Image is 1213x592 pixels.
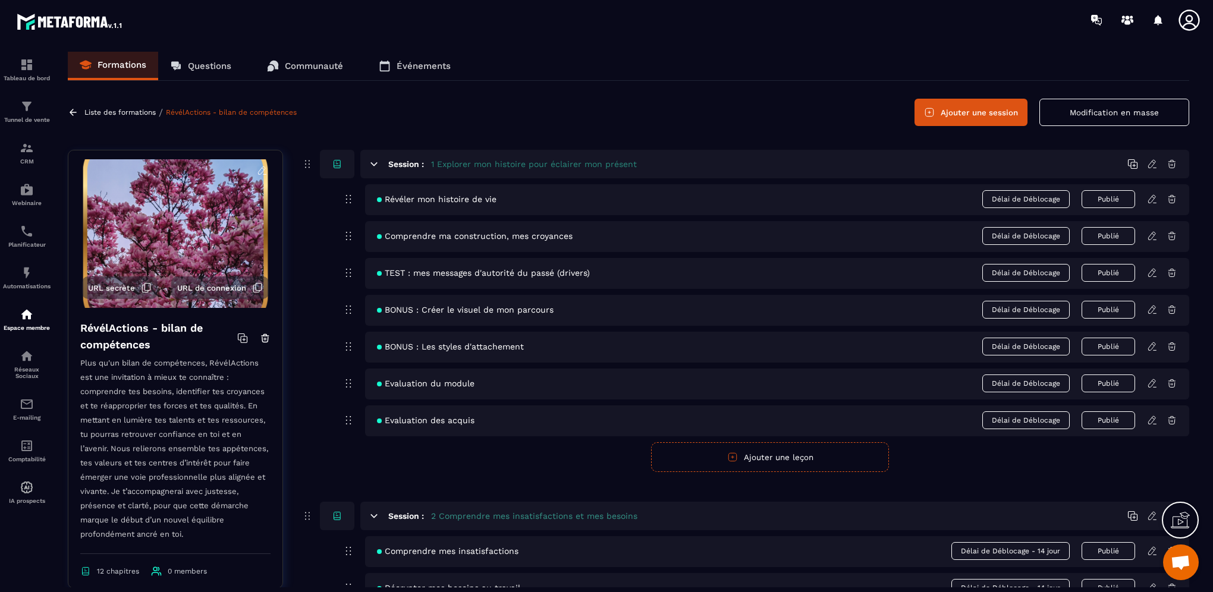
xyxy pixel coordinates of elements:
[1039,99,1189,126] button: Modification en masse
[20,266,34,280] img: automations
[1082,227,1135,245] button: Publié
[3,75,51,81] p: Tableau de bord
[77,159,274,308] img: background
[20,224,34,238] img: scheduler
[1082,338,1135,355] button: Publié
[3,340,51,388] a: social-networksocial-networkRéseaux Sociaux
[3,388,51,430] a: emailemailE-mailing
[3,298,51,340] a: automationsautomationsEspace membre
[3,497,51,504] p: IA prospects
[3,200,51,206] p: Webinaire
[3,116,51,123] p: Tunnel de vente
[177,284,246,292] span: URL de connexion
[982,264,1070,282] span: Délai de Déblocage
[285,61,343,71] p: Communauté
[80,356,271,554] p: Plus qu'un bilan de compétences, RévélActions est une invitation à mieux te connaître : comprendr...
[158,52,243,80] a: Questions
[82,276,158,299] button: URL secrète
[20,58,34,72] img: formation
[1082,411,1135,429] button: Publié
[166,108,297,116] a: RévélActions - bilan de compétences
[377,268,590,278] span: TEST : mes messages d'autorité du passé (drivers)
[3,366,51,379] p: Réseaux Sociaux
[20,349,34,363] img: social-network
[171,276,269,299] button: URL de connexion
[367,52,463,80] a: Événements
[20,397,34,411] img: email
[982,374,1070,392] span: Délai de Déblocage
[377,194,496,204] span: Révéler mon histoire de vie
[188,61,231,71] p: Questions
[88,284,135,292] span: URL secrète
[68,52,158,80] a: Formations
[377,415,474,425] span: Evaluation des acquis
[20,141,34,155] img: formation
[3,257,51,298] a: automationsautomationsAutomatisations
[3,158,51,165] p: CRM
[982,338,1070,355] span: Délai de Déblocage
[98,59,146,70] p: Formations
[982,227,1070,245] span: Délai de Déblocage
[982,190,1070,208] span: Délai de Déblocage
[3,325,51,331] p: Espace membre
[3,215,51,257] a: schedulerschedulerPlanificateur
[377,305,554,314] span: BONUS : Créer le visuel de mon parcours
[80,320,237,353] h4: RévélActions - bilan de compétences
[84,108,156,116] a: Liste des formations
[377,546,518,556] span: Comprendre mes insatisfactions
[1082,264,1135,282] button: Publié
[3,49,51,90] a: formationformationTableau de bord
[388,159,424,169] h6: Session :
[1163,544,1199,580] a: Ouvrir le chat
[1082,374,1135,392] button: Publié
[377,231,573,241] span: Comprendre ma construction, mes croyances
[255,52,355,80] a: Communauté
[1082,301,1135,319] button: Publié
[168,567,207,575] span: 0 members
[20,182,34,197] img: automations
[377,379,474,388] span: Evaluation du module
[388,511,424,521] h6: Session :
[159,107,163,118] span: /
[3,283,51,289] p: Automatisations
[982,411,1070,429] span: Délai de Déblocage
[431,158,637,170] h5: 1 Explorer mon histoire pour éclairer mon présent
[20,480,34,495] img: automations
[3,456,51,462] p: Comptabilité
[20,439,34,453] img: accountant
[431,510,637,522] h5: 2 Comprendre mes insatisfactions et mes besoins
[982,301,1070,319] span: Délai de Déblocage
[1082,190,1135,208] button: Publié
[915,99,1027,126] button: Ajouter une session
[3,430,51,471] a: accountantaccountantComptabilité
[3,414,51,421] p: E-mailing
[3,241,51,248] p: Planificateur
[1082,542,1135,560] button: Publié
[20,99,34,114] img: formation
[397,61,451,71] p: Événements
[97,567,139,575] span: 12 chapitres
[20,307,34,322] img: automations
[3,132,51,174] a: formationformationCRM
[377,342,524,351] span: BONUS : Les styles d'attachement
[3,90,51,132] a: formationformationTunnel de vente
[17,11,124,32] img: logo
[3,174,51,215] a: automationsautomationsWebinaire
[651,442,889,472] button: Ajouter une leçon
[951,542,1070,560] span: Délai de Déblocage - 14 jour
